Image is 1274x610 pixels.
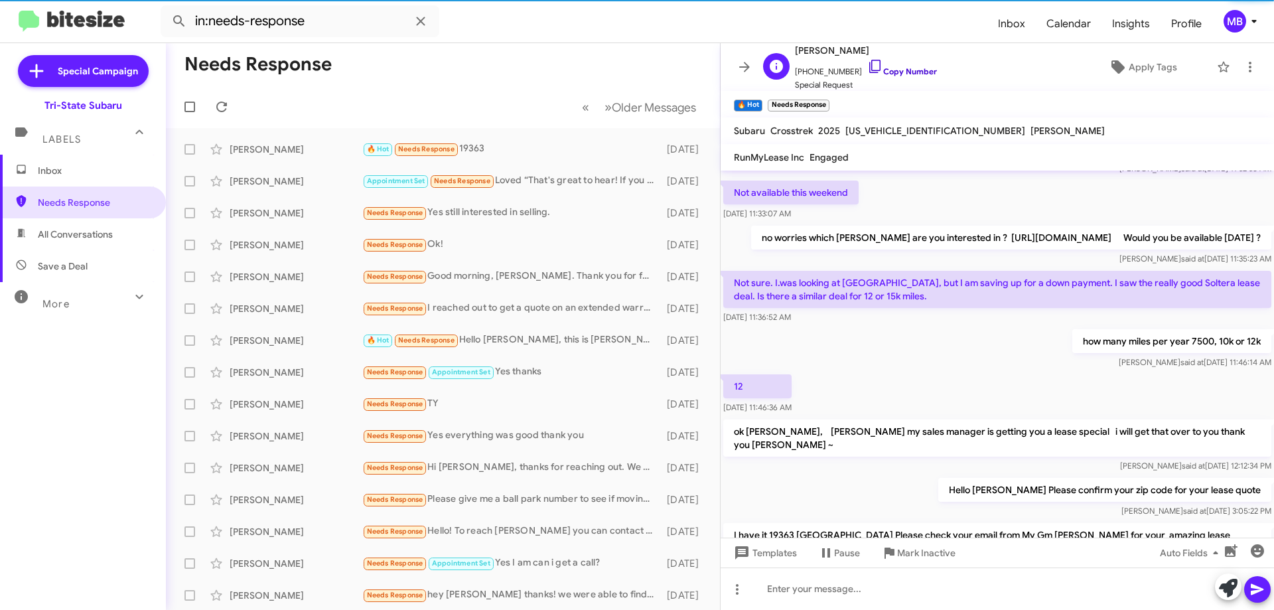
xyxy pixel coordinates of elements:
[362,141,660,157] div: 19363
[734,125,765,137] span: Subaru
[398,145,455,153] span: Needs Response
[230,366,362,379] div: [PERSON_NAME]
[575,94,704,121] nav: Page navigation example
[770,125,813,137] span: Crosstrek
[734,151,804,163] span: RunMyLease Inc
[38,260,88,273] span: Save a Deal
[367,304,423,313] span: Needs Response
[845,125,1025,137] span: [US_VEHICLE_IDENTIFICATION_NUMBER]
[1119,254,1271,264] span: [PERSON_NAME] [DATE] 11:35:23 AM
[723,374,792,398] p: 12
[367,400,423,408] span: Needs Response
[42,298,70,310] span: More
[230,175,362,188] div: [PERSON_NAME]
[660,493,709,506] div: [DATE]
[367,591,423,599] span: Needs Response
[184,54,332,75] h1: Needs Response
[161,5,439,37] input: Search
[230,493,362,506] div: [PERSON_NAME]
[18,55,149,87] a: Special Campaign
[362,428,660,443] div: Yes everything was good thank you
[660,270,709,283] div: [DATE]
[432,368,490,376] span: Appointment Set
[721,541,808,565] button: Templates
[362,492,660,507] div: Please give me a ball park number to see if moving forward might happen.
[818,125,840,137] span: 2025
[795,42,937,58] span: [PERSON_NAME]
[44,99,122,112] div: Tri-State Subaru
[1119,357,1271,367] span: [PERSON_NAME] [DATE] 11:46:14 AM
[1149,541,1234,565] button: Auto Fields
[230,461,362,475] div: [PERSON_NAME]
[723,312,791,322] span: [DATE] 11:36:52 AM
[660,143,709,156] div: [DATE]
[1120,461,1271,471] span: [PERSON_NAME] [DATE] 12:12:34 PM
[362,524,660,539] div: Hello! To reach [PERSON_NAME] you can contact [PHONE_NUMBER]
[751,226,1271,250] p: no worries which [PERSON_NAME] are you interested in ? [URL][DOMAIN_NAME] Would you be available ...
[582,99,589,115] span: «
[731,541,797,565] span: Templates
[367,208,423,217] span: Needs Response
[38,164,151,177] span: Inbox
[42,133,81,145] span: Labels
[1182,461,1205,471] span: said at
[795,78,937,92] span: Special Request
[367,527,423,536] span: Needs Response
[230,143,362,156] div: [PERSON_NAME]
[1183,506,1206,516] span: said at
[362,587,660,603] div: hey [PERSON_NAME] thanks! we were able to find some stuff to look at closer as we have two little...
[367,145,389,153] span: 🔥 Hot
[367,177,425,185] span: Appointment Set
[723,181,859,204] p: Not available this weekend
[1161,5,1212,43] a: Profile
[723,419,1271,457] p: ok [PERSON_NAME], [PERSON_NAME] my sales manager is getting you a lease special i will get that o...
[723,523,1271,560] p: I have it 19363 [GEOGRAPHIC_DATA] Please check your email from My Gm [PERSON_NAME] for your amazi...
[1180,357,1204,367] span: said at
[362,364,660,380] div: Yes thanks
[434,177,490,185] span: Needs Response
[38,196,151,209] span: Needs Response
[362,237,660,252] div: Ok!
[367,495,423,504] span: Needs Response
[362,301,660,316] div: I reached out to get a quote on an extended warranty. Still waiting for the quote and instruction...
[362,205,660,220] div: Yes still interested in selling.
[597,94,704,121] button: Next
[660,206,709,220] div: [DATE]
[604,99,612,115] span: »
[230,557,362,570] div: [PERSON_NAME]
[362,396,660,412] div: TY
[367,431,423,440] span: Needs Response
[660,302,709,315] div: [DATE]
[230,270,362,283] div: [PERSON_NAME]
[398,336,455,344] span: Needs Response
[362,269,660,284] div: Good morning, [PERSON_NAME]. Thank you for following up. We have settled on a vehicle from anothe...
[362,460,660,475] div: Hi [PERSON_NAME], thanks for reaching out. We aren't actively thinking about selling the vehicle ...
[734,100,762,112] small: 🔥 Hot
[768,100,829,112] small: Needs Response
[1030,125,1105,137] span: [PERSON_NAME]
[660,334,709,347] div: [DATE]
[660,429,709,443] div: [DATE]
[938,478,1271,502] p: Hello [PERSON_NAME] Please confirm your zip code for your lease quote
[660,589,709,602] div: [DATE]
[723,271,1271,308] p: Not sure. I.was looking at [GEOGRAPHIC_DATA], but I am saving up for a down payment. I saw the re...
[230,398,362,411] div: [PERSON_NAME]
[367,240,423,249] span: Needs Response
[1036,5,1101,43] a: Calendar
[574,94,597,121] button: Previous
[660,238,709,252] div: [DATE]
[230,206,362,220] div: [PERSON_NAME]
[723,208,791,218] span: [DATE] 11:33:07 AM
[987,5,1036,43] a: Inbox
[897,541,955,565] span: Mark Inactive
[362,173,660,189] div: Loved “That's great to hear! If you ever consider selling your vehicle in the future, feel free t...
[230,302,362,315] div: [PERSON_NAME]
[230,525,362,538] div: [PERSON_NAME]
[1160,541,1224,565] span: Auto Fields
[1101,5,1161,43] a: Insights
[871,541,966,565] button: Mark Inactive
[1181,254,1204,264] span: said at
[367,336,389,344] span: 🔥 Hot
